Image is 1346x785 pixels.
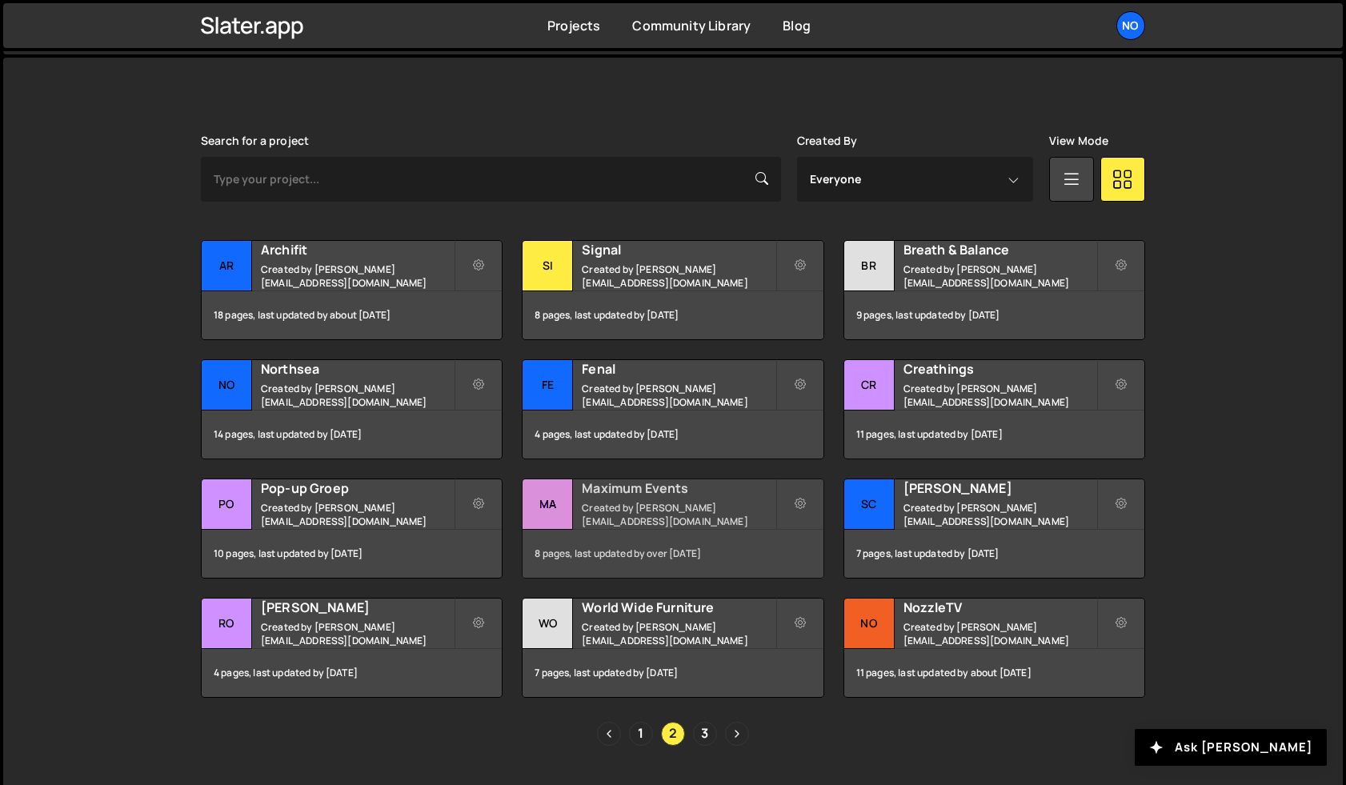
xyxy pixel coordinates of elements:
[261,262,454,290] small: Created by [PERSON_NAME][EMAIL_ADDRESS][DOMAIN_NAME]
[582,620,775,647] small: Created by [PERSON_NAME][EMAIL_ADDRESS][DOMAIN_NAME]
[523,479,573,530] div: Ma
[202,241,252,291] div: Ar
[202,291,502,339] div: 18 pages, last updated by about [DATE]
[1135,729,1327,766] button: Ask [PERSON_NAME]
[903,620,1096,647] small: Created by [PERSON_NAME][EMAIL_ADDRESS][DOMAIN_NAME]
[523,360,573,411] div: Fe
[903,599,1096,616] h2: NozzleTV
[844,291,1144,339] div: 9 pages, last updated by [DATE]
[582,360,775,378] h2: Fenal
[582,262,775,290] small: Created by [PERSON_NAME][EMAIL_ADDRESS][DOMAIN_NAME]
[632,17,751,34] a: Community Library
[202,649,502,697] div: 4 pages, last updated by [DATE]
[201,157,781,202] input: Type your project...
[582,479,775,497] h2: Maximum Events
[903,382,1096,409] small: Created by [PERSON_NAME][EMAIL_ADDRESS][DOMAIN_NAME]
[261,599,454,616] h2: [PERSON_NAME]
[201,598,503,698] a: Ro [PERSON_NAME] Created by [PERSON_NAME][EMAIL_ADDRESS][DOMAIN_NAME] 4 pages, last updated by [D...
[523,241,573,291] div: Si
[261,382,454,409] small: Created by [PERSON_NAME][EMAIL_ADDRESS][DOMAIN_NAME]
[261,479,454,497] h2: Pop-up Groep
[202,599,252,649] div: Ro
[202,411,502,459] div: 14 pages, last updated by [DATE]
[844,411,1144,459] div: 11 pages, last updated by [DATE]
[201,134,309,147] label: Search for a project
[844,479,895,530] div: Sc
[844,241,895,291] div: Br
[523,530,823,578] div: 8 pages, last updated by over [DATE]
[582,501,775,528] small: Created by [PERSON_NAME][EMAIL_ADDRESS][DOMAIN_NAME]
[843,240,1145,340] a: Br Breath & Balance Created by [PERSON_NAME][EMAIL_ADDRESS][DOMAIN_NAME] 9 pages, last updated by...
[201,359,503,459] a: No Northsea Created by [PERSON_NAME][EMAIL_ADDRESS][DOMAIN_NAME] 14 pages, last updated by [DATE]
[844,599,895,649] div: No
[523,649,823,697] div: 7 pages, last updated by [DATE]
[844,360,895,411] div: Cr
[202,530,502,578] div: 10 pages, last updated by [DATE]
[629,722,653,746] a: Page 1
[523,599,573,649] div: Wo
[547,17,600,34] a: Projects
[261,360,454,378] h2: Northsea
[201,240,503,340] a: Ar Archifit Created by [PERSON_NAME][EMAIL_ADDRESS][DOMAIN_NAME] 18 pages, last updated by about ...
[261,620,454,647] small: Created by [PERSON_NAME][EMAIL_ADDRESS][DOMAIN_NAME]
[523,291,823,339] div: 8 pages, last updated by [DATE]
[844,530,1144,578] div: 7 pages, last updated by [DATE]
[202,479,252,530] div: Po
[844,649,1144,697] div: 11 pages, last updated by about [DATE]
[522,240,823,340] a: Si Signal Created by [PERSON_NAME][EMAIL_ADDRESS][DOMAIN_NAME] 8 pages, last updated by [DATE]
[1049,134,1108,147] label: View Mode
[201,722,1145,746] div: Pagination
[582,382,775,409] small: Created by [PERSON_NAME][EMAIL_ADDRESS][DOMAIN_NAME]
[202,360,252,411] div: No
[843,479,1145,579] a: Sc [PERSON_NAME] Created by [PERSON_NAME][EMAIL_ADDRESS][DOMAIN_NAME] 7 pages, last updated by [D...
[725,722,749,746] a: Next page
[903,360,1096,378] h2: Creathings
[797,134,858,147] label: Created By
[693,722,717,746] a: Page 3
[1116,11,1145,40] a: No
[522,479,823,579] a: Ma Maximum Events Created by [PERSON_NAME][EMAIL_ADDRESS][DOMAIN_NAME] 8 pages, last updated by o...
[903,262,1096,290] small: Created by [PERSON_NAME][EMAIL_ADDRESS][DOMAIN_NAME]
[597,722,621,746] a: Previous page
[783,17,811,34] a: Blog
[261,501,454,528] small: Created by [PERSON_NAME][EMAIL_ADDRESS][DOMAIN_NAME]
[903,479,1096,497] h2: [PERSON_NAME]
[582,241,775,258] h2: Signal
[523,411,823,459] div: 4 pages, last updated by [DATE]
[522,598,823,698] a: Wo World Wide Furniture Created by [PERSON_NAME][EMAIL_ADDRESS][DOMAIN_NAME] 7 pages, last update...
[843,598,1145,698] a: No NozzleTV Created by [PERSON_NAME][EMAIL_ADDRESS][DOMAIN_NAME] 11 pages, last updated by about ...
[582,599,775,616] h2: World Wide Furniture
[903,501,1096,528] small: Created by [PERSON_NAME][EMAIL_ADDRESS][DOMAIN_NAME]
[201,479,503,579] a: Po Pop-up Groep Created by [PERSON_NAME][EMAIL_ADDRESS][DOMAIN_NAME] 10 pages, last updated by [D...
[843,359,1145,459] a: Cr Creathings Created by [PERSON_NAME][EMAIL_ADDRESS][DOMAIN_NAME] 11 pages, last updated by [DATE]
[903,241,1096,258] h2: Breath & Balance
[261,241,454,258] h2: Archifit
[522,359,823,459] a: Fe Fenal Created by [PERSON_NAME][EMAIL_ADDRESS][DOMAIN_NAME] 4 pages, last updated by [DATE]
